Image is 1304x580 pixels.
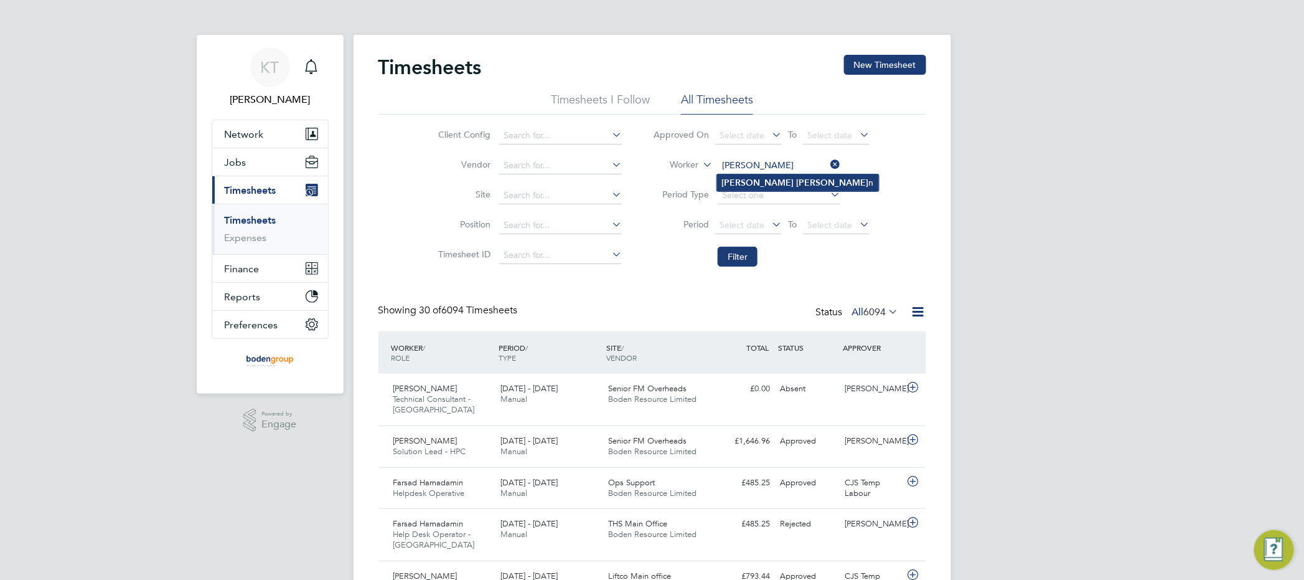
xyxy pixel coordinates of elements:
[393,394,475,415] span: Technical Consultant - [GEOGRAPHIC_DATA]
[499,353,516,363] span: TYPE
[608,529,697,540] span: Boden Resource Limited
[776,514,840,535] div: Rejected
[840,379,904,399] div: [PERSON_NAME]
[720,219,764,231] span: Select date
[434,189,490,200] label: Site
[720,130,764,141] span: Select date
[608,435,687,446] span: Senior FM Overheads
[776,431,840,452] div: Approved
[261,409,296,419] span: Powered by
[840,473,904,504] div: CJS Temp Labour
[500,518,558,529] span: [DATE] - [DATE]
[212,255,328,282] button: Finance
[711,473,776,493] div: £485.25
[500,394,527,404] span: Manual
[500,383,558,394] span: [DATE] - [DATE]
[776,473,840,493] div: Approved
[393,529,475,550] span: Help Desk Operator - [GEOGRAPHIC_DATA]
[653,219,709,230] label: Period
[784,126,800,143] span: To
[225,319,278,331] span: Preferences
[393,446,466,457] span: Solution Lead - HPC
[500,477,558,488] span: [DATE] - [DATE]
[816,304,901,321] div: Status
[225,156,246,168] span: Jobs
[608,477,655,488] span: Ops Support
[500,488,527,498] span: Manual
[212,92,329,107] span: Karl Turner
[420,304,518,316] span: 6094 Timesheets
[776,336,840,359] div: STATUS
[393,477,464,488] span: Farsad Hamadamin
[653,189,709,200] label: Period Type
[261,419,296,430] span: Engage
[840,336,904,359] div: APPROVER
[852,306,899,318] label: All
[225,128,264,140] span: Network
[242,351,298,371] img: boden-group-logo-retina.png
[840,514,904,535] div: [PERSON_NAME]
[747,343,769,353] span: TOTAL
[603,336,711,369] div: SITE
[197,35,344,394] nav: Main navigation
[642,159,698,171] label: Worker
[722,178,794,188] b: [PERSON_NAME]
[653,129,709,140] label: Approved On
[434,129,490,140] label: Client Config
[784,216,800,232] span: To
[776,379,840,399] div: Absent
[1254,530,1294,570] button: Engage Resource Center
[608,446,697,457] span: Boden Resource Limited
[500,446,527,457] span: Manual
[717,174,879,191] li: n
[225,214,276,226] a: Timesheets
[711,379,776,399] div: £0.00
[608,518,667,529] span: THS Main Office
[212,311,328,338] button: Preferences
[392,353,410,363] span: ROLE
[212,120,328,148] button: Network
[718,157,840,174] input: Search for...
[225,291,261,303] span: Reports
[212,351,329,371] a: Go to home page
[378,55,482,80] h2: Timesheets
[718,247,758,267] button: Filter
[212,47,329,107] a: KT[PERSON_NAME]
[864,306,886,318] span: 6094
[500,529,527,540] span: Manual
[434,249,490,260] label: Timesheet ID
[718,187,840,204] input: Select one
[608,394,697,404] span: Boden Resource Limited
[495,336,603,369] div: PERIOD
[797,178,869,188] b: [PERSON_NAME]
[225,184,276,196] span: Timesheets
[212,283,328,310] button: Reports
[499,157,622,174] input: Search for...
[225,263,260,275] span: Finance
[499,247,622,264] input: Search for...
[608,383,687,394] span: Senior FM Overheads
[500,435,558,446] span: [DATE] - [DATE]
[388,336,496,369] div: WORKER
[225,232,267,244] a: Expenses
[711,514,776,535] div: £485.25
[434,219,490,230] label: Position
[608,488,697,498] span: Boden Resource Limited
[681,92,753,115] li: All Timesheets
[393,435,457,446] span: [PERSON_NAME]
[393,488,465,498] span: Helpdesk Operative
[525,343,528,353] span: /
[434,159,490,170] label: Vendor
[423,343,426,353] span: /
[840,431,904,452] div: [PERSON_NAME]
[606,353,637,363] span: VENDOR
[212,148,328,176] button: Jobs
[499,127,622,145] input: Search for...
[393,518,464,529] span: Farsad Hamadamin
[393,383,457,394] span: [PERSON_NAME]
[807,130,852,141] span: Select date
[499,217,622,234] input: Search for...
[261,59,279,75] span: KT
[499,187,622,204] input: Search for...
[711,431,776,452] div: £1,646.96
